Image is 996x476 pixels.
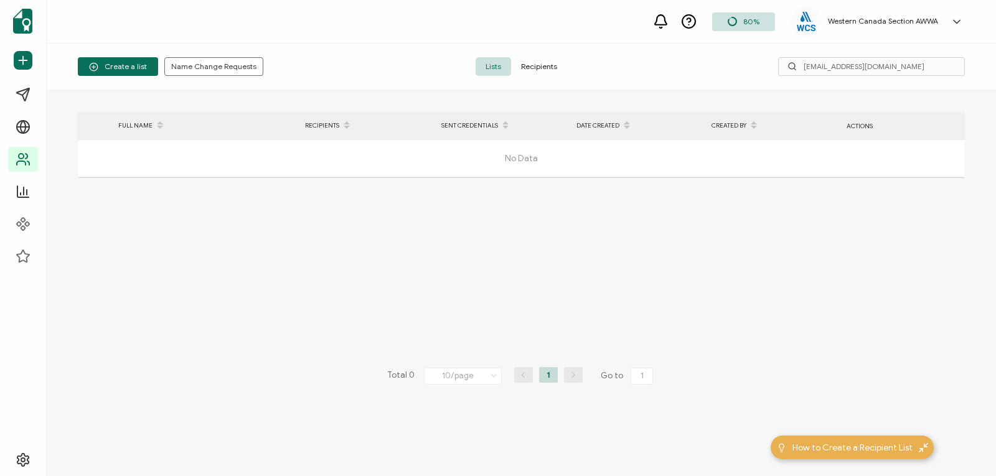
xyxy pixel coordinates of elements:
[797,12,815,31] img: eb0530a7-dc53-4dd2-968c-61d1fd0a03d4.png
[78,57,158,76] button: Create a list
[299,140,743,177] span: No Data
[424,368,502,385] input: Select
[705,115,840,136] div: CREATED BY
[511,57,567,76] span: Recipients
[539,367,558,383] li: 1
[387,367,415,385] span: Total 0
[476,57,511,76] span: Lists
[164,57,263,76] button: Name Change Requests
[435,115,570,136] div: SENT CREDENTIALS
[743,17,759,26] span: 80%
[934,416,996,476] iframe: Chat Widget
[919,443,928,452] img: minimize-icon.svg
[840,119,965,133] div: ACTIONS
[13,9,32,34] img: sertifier-logomark-colored.svg
[778,57,965,76] input: Search
[171,63,256,70] span: Name Change Requests
[601,367,655,385] span: Go to
[570,115,705,136] div: DATE CREATED
[89,62,147,72] span: Create a list
[112,115,299,136] div: FULL NAME
[792,441,913,454] span: How to Create a Recipient List
[299,115,435,136] div: RECIPIENTS
[828,17,938,26] h5: Western Canada Section AWWA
